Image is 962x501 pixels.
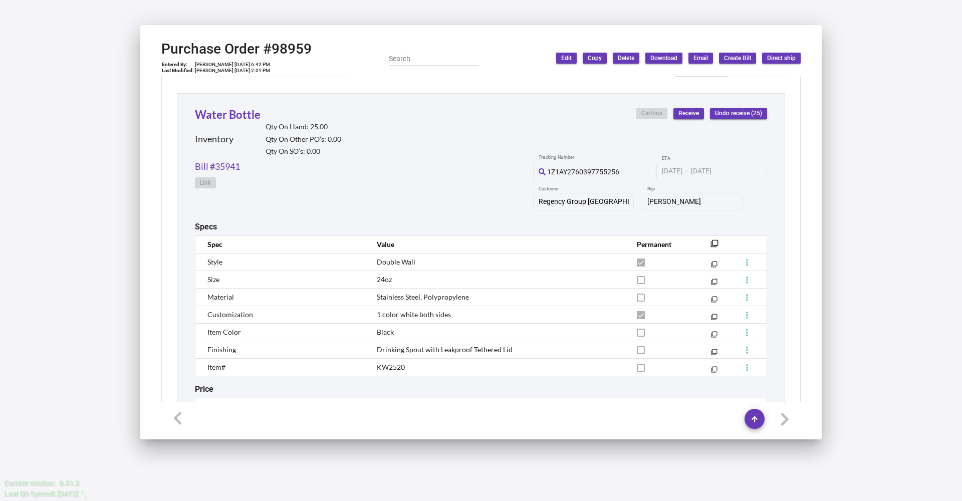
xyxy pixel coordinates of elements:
[561,54,572,63] span: Edit
[4,478,55,488] div: Current version:
[693,54,708,63] span: Email
[660,398,718,416] th: Qty Received
[627,235,695,253] th: Permanent
[711,281,717,287] mat-icon: filter_none
[367,235,627,253] th: Value
[195,384,213,394] h2: Price
[266,123,341,131] h2: Qty On Hand: 25.00
[619,398,659,416] th: Total
[662,167,682,175] input: Start date
[161,41,312,58] h2: Purchase Order #98959
[618,54,634,63] span: Delete
[673,108,704,119] button: Receive
[711,298,717,305] mat-icon: filter_none
[711,263,717,270] mat-icon: filter_none
[195,108,261,121] a: Water Bottle
[710,242,718,250] mat-icon: filter_none
[195,235,367,253] th: Spec
[195,398,281,416] th: Qty
[717,398,767,416] th: Closed
[194,62,271,68] td: [PERSON_NAME] [DATE] 6:42 PM
[207,310,253,319] span: Customization
[207,363,225,371] span: Item#
[377,293,469,301] span: Stainless Steel, Polypropylene
[711,351,717,357] mat-icon: filter_none
[200,179,211,187] span: Link
[762,53,801,64] button: Direct ship
[711,333,717,340] mat-icon: filter_none
[377,310,451,319] span: 1 color white both sides
[650,54,677,63] span: Download
[536,398,579,416] th: Discount
[377,258,415,266] span: Double Wall
[194,68,271,74] td: [PERSON_NAME] [DATE] 2:01 PM
[451,398,536,416] th: Amount
[767,54,796,63] span: Direct ship
[161,62,194,68] td: Entered By:
[161,68,194,74] td: Last Modified:
[556,53,577,64] button: Edit
[691,167,739,175] input: End date
[281,398,366,416] th: Cartons
[678,109,699,118] span: Receive
[4,488,78,499] div: Last Qb Synced: [DATE]
[207,275,219,284] span: Size
[688,53,713,64] button: Email
[266,135,341,144] h2: Qty On Other PO’s: 0.00
[266,147,341,156] h2: Qty On SO’s: 0.00
[715,109,762,118] span: Undo receive (25)
[377,345,513,354] span: Drinking Spout with Leakproof Tethered Lid
[583,53,607,64] button: Copy
[547,168,619,176] span: 1Z1AY2760397755256
[724,54,751,63] span: Create Bill
[636,108,667,119] button: Cartons
[377,363,405,371] span: KW2520
[588,54,602,63] span: Copy
[195,134,233,145] h2: Inventory
[207,328,241,336] span: Item Color
[613,53,639,64] button: Delete
[719,53,756,64] button: Create Bill
[641,109,662,118] span: Cartons
[195,160,240,173] a: Bill #35941
[377,328,394,336] span: Black
[366,398,451,416] th: Rate
[195,222,217,231] h2: Specs
[207,345,236,354] span: Finishing
[645,53,682,64] button: Download
[711,316,717,322] mat-icon: filter_none
[684,167,689,175] span: –
[579,398,619,416] th: Add Fee
[207,293,234,301] span: Material
[195,177,216,188] button: Link
[377,275,392,284] span: 24oz
[710,108,767,119] button: Undo receive (25)
[711,368,717,375] mat-icon: filter_none
[207,258,222,266] span: Style
[59,478,79,488] div: 0.51.2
